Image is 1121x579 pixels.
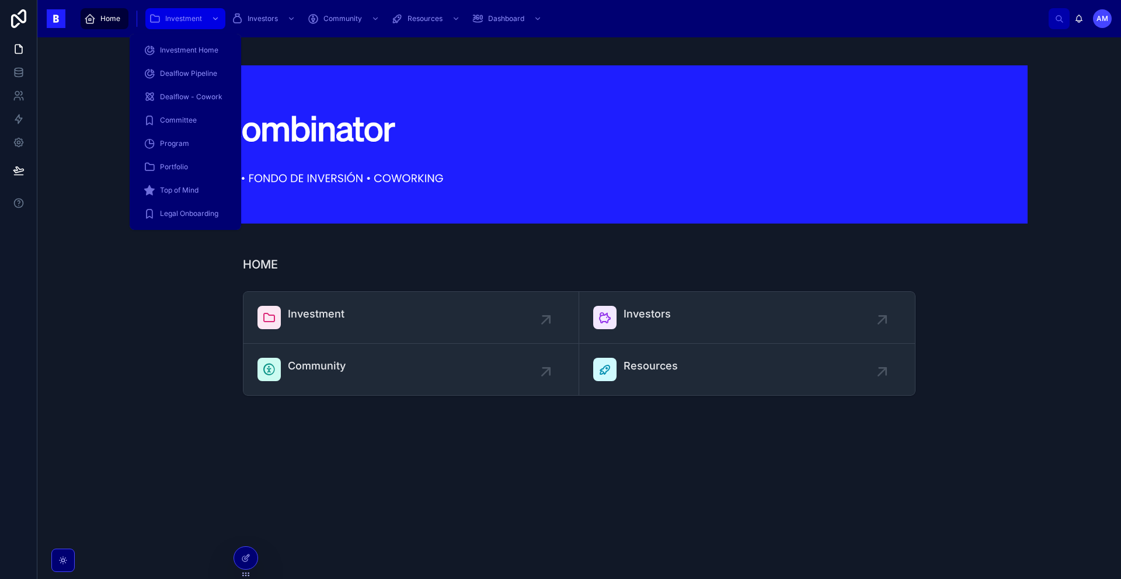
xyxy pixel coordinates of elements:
[160,46,218,55] span: Investment Home
[304,8,385,29] a: Community
[137,203,234,224] a: Legal Onboarding
[137,63,234,84] a: Dealflow Pipeline
[228,8,301,29] a: Investors
[243,256,278,273] h1: HOME
[160,116,197,125] span: Committee
[137,133,234,154] a: Program
[579,292,915,344] a: Investors
[468,8,548,29] a: Dashboard
[160,162,188,172] span: Portfolio
[488,14,524,23] span: Dashboard
[579,344,915,395] a: Resources
[408,14,443,23] span: Resources
[624,358,678,374] span: Resources
[137,40,234,61] a: Investment Home
[323,14,362,23] span: Community
[248,14,278,23] span: Investors
[288,306,344,322] span: Investment
[243,292,579,344] a: Investment
[81,8,128,29] a: Home
[624,306,671,322] span: Investors
[137,86,234,107] a: Dealflow - Cowork
[160,186,199,195] span: Top of Mind
[1096,14,1108,23] span: AM
[160,69,217,78] span: Dealflow Pipeline
[137,110,234,131] a: Committee
[160,92,222,102] span: Dealflow - Cowork
[160,209,218,218] span: Legal Onboarding
[388,8,466,29] a: Resources
[165,14,202,23] span: Investment
[288,358,346,374] span: Community
[137,180,234,201] a: Top of Mind
[243,344,579,395] a: Community
[100,14,120,23] span: Home
[47,9,65,28] img: App logo
[131,65,1028,224] img: 18445-Captura-de-Pantalla-2024-03-07-a-las-17.49.44.png
[75,6,1049,32] div: scrollable content
[137,156,234,177] a: Portfolio
[160,139,189,148] span: Program
[145,8,225,29] a: Investment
